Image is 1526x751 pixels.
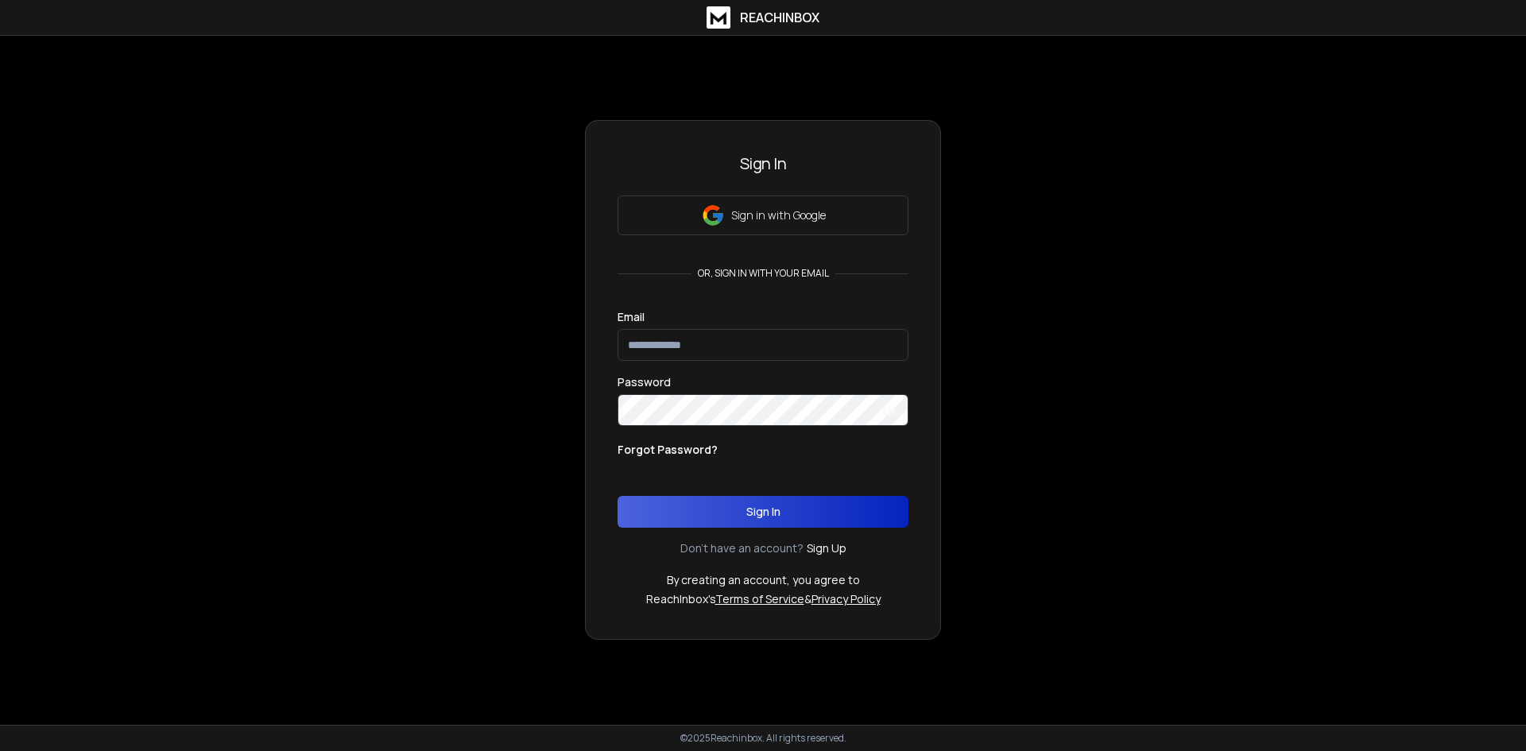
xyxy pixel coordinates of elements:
[731,207,826,223] p: Sign in with Google
[618,377,671,388] label: Password
[740,8,819,27] h1: ReachInbox
[707,6,819,29] a: ReachInbox
[618,442,718,458] p: Forgot Password?
[667,572,860,588] p: By creating an account, you agree to
[618,312,645,323] label: Email
[715,591,804,606] a: Terms of Service
[680,540,804,556] p: Don't have an account?
[618,153,908,175] h3: Sign In
[811,591,881,606] a: Privacy Policy
[691,267,835,280] p: or, sign in with your email
[618,195,908,235] button: Sign in with Google
[680,732,846,745] p: © 2025 Reachinbox. All rights reserved.
[807,540,846,556] a: Sign Up
[707,6,730,29] img: logo
[646,591,881,607] p: ReachInbox's &
[618,496,908,528] button: Sign In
